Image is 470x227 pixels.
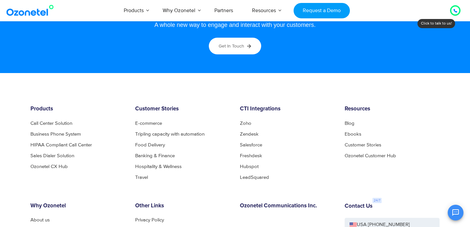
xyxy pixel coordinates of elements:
[30,164,68,169] a: Ozonetel CX Hub
[219,43,244,49] span: Get in touch
[135,153,175,158] a: Banking & Finance
[30,142,92,147] a: HIPAA Compliant Call Center
[30,121,72,126] a: Call Center Solution
[135,175,148,180] a: Travel
[448,205,463,220] button: Open chat
[240,153,262,158] a: Freshdesk
[37,22,433,28] div: A whole new way to engage and interact with your customers.
[209,38,261,54] a: Get in touch
[30,153,74,158] a: Sales Dialer Solution
[345,106,440,112] h6: Resources
[240,106,335,112] h6: CTI Integrations
[240,142,262,147] a: Salesforce
[135,132,205,137] a: Tripling capacity with automation
[345,142,381,147] a: Customer Stories
[135,203,230,209] h6: Other Links
[30,132,81,137] a: Business Phone System
[345,153,396,158] a: Ozonetel Customer Hub
[240,121,251,126] a: Zoho
[345,132,361,137] a: Ebooks
[30,203,125,209] h6: Why Ozonetel
[30,106,125,112] h6: Products
[294,3,350,18] a: Request a Demo
[240,175,269,180] a: LeadSquared
[240,203,335,209] h6: Ozonetel Communications Inc.
[345,121,354,126] a: Blog
[135,218,164,222] a: Privacy Policy
[240,164,259,169] a: Hubspot
[30,218,50,222] a: About us
[135,142,165,147] a: Food Delivery
[135,164,182,169] a: Hospitality & Wellness
[135,106,230,112] h6: Customer Stories
[135,121,162,126] a: E-commerce
[240,132,259,137] a: Zendesk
